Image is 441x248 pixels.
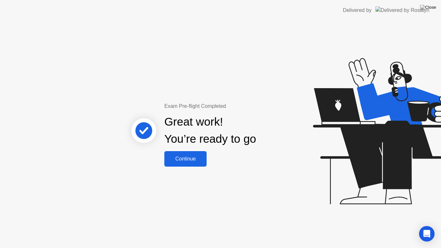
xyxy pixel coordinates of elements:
[164,102,298,110] div: Exam Pre-flight Completed
[166,156,205,162] div: Continue
[419,226,435,242] div: Open Intercom Messenger
[164,151,207,167] button: Continue
[164,113,256,148] div: Great work! You’re ready to go
[420,5,436,10] img: Close
[375,6,429,14] img: Delivered by Rosalyn
[343,6,372,14] div: Delivered by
